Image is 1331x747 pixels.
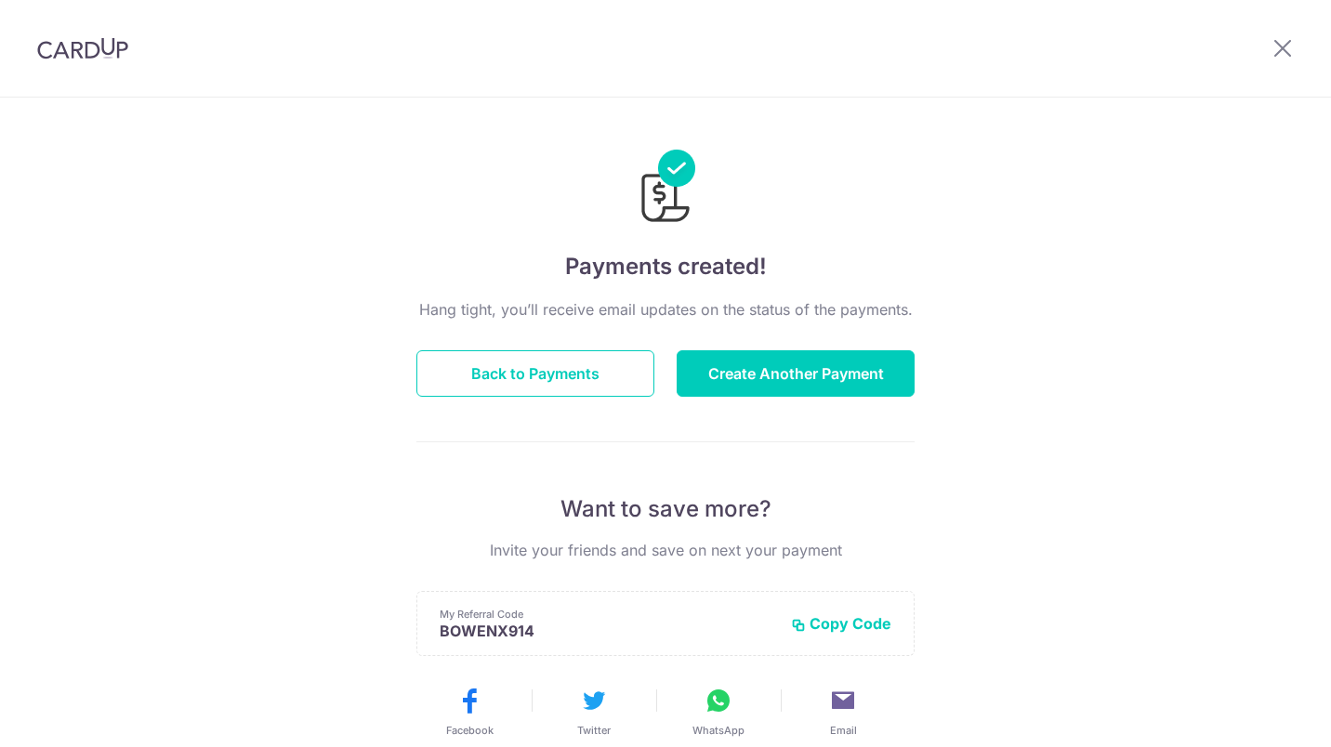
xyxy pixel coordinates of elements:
h4: Payments created! [416,250,915,283]
p: Invite your friends and save on next your payment [416,539,915,561]
button: Copy Code [791,614,891,633]
p: Hang tight, you’ll receive email updates on the status of the payments. [416,298,915,321]
span: Facebook [446,723,494,738]
button: Create Another Payment [677,350,915,397]
span: Email [830,723,857,738]
p: BOWENX914 [440,622,776,640]
p: Want to save more? [416,494,915,524]
p: My Referral Code [440,607,776,622]
button: Back to Payments [416,350,654,397]
button: Facebook [415,686,524,738]
button: Twitter [539,686,649,738]
button: WhatsApp [664,686,773,738]
button: Email [788,686,898,738]
span: WhatsApp [692,723,745,738]
span: Twitter [577,723,611,738]
img: CardUp [37,37,128,59]
img: Payments [636,150,695,228]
